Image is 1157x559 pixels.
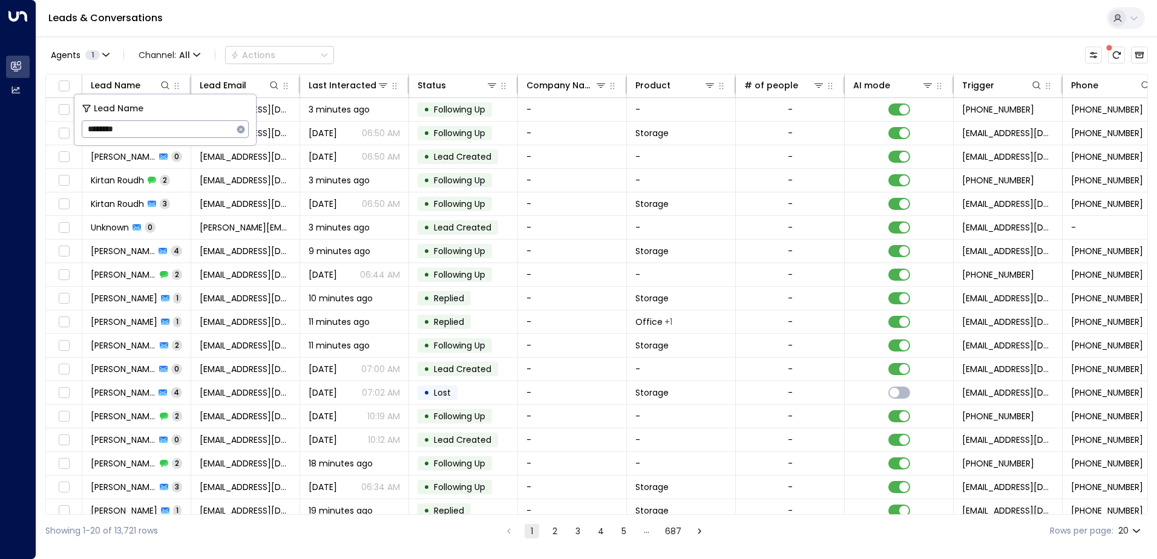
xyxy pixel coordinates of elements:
span: +447889691689 [1071,127,1143,139]
span: +447877296329 [1071,269,1143,281]
td: - [518,499,627,522]
div: # of people [744,78,825,93]
div: Lead Name [91,78,171,93]
div: - [788,457,793,469]
p: 06:34 AM [361,481,400,493]
td: - [518,145,627,168]
p: 06:50 AM [362,198,400,210]
td: - [518,358,627,381]
div: - [788,103,793,116]
span: 3 [160,198,170,209]
div: - [788,316,793,328]
span: 0 [171,151,182,162]
p: 07:00 AM [361,363,400,375]
span: Following Up [434,103,485,116]
td: - [518,98,627,121]
span: michelle.tresbeaux@gmail.com [200,221,291,234]
span: Kirtan Roudh [91,174,144,186]
span: Sep 15, 2025 [309,410,337,422]
span: kmconaty@yahoo.co.uk [200,457,291,469]
span: Agents [51,51,80,59]
span: Storage [635,481,669,493]
p: 06:50 AM [362,151,400,163]
div: Status [418,78,446,93]
span: Following Up [434,410,485,422]
span: leads@space-station.co.uk [962,221,1054,234]
div: - [788,434,793,446]
td: - [627,358,736,381]
div: AI mode [853,78,890,93]
div: Product [635,78,716,93]
span: leads@space-station.co.uk [962,151,1054,163]
span: az.babamiya@gmail.com [200,434,291,446]
div: • [424,453,430,474]
span: Toggle select row [56,102,71,117]
td: - [518,405,627,428]
span: karlenglish198@gmail.com [200,316,291,328]
span: +447889691689 [962,103,1034,116]
div: Showing 1-20 of 13,721 rows [45,525,158,537]
span: leads@space-station.co.uk [962,434,1054,446]
span: Replied [434,292,464,304]
button: Go to page 4 [594,524,608,538]
div: Last Interacted [309,78,389,93]
div: # of people [744,78,798,93]
div: • [424,170,430,191]
button: page 1 [525,524,539,538]
button: Actions [225,46,334,64]
span: Ali Husayn [91,245,155,257]
span: 3 minutes ago [309,174,370,186]
span: kmconaty@yahoo.co.uk [200,481,291,493]
div: 20 [1118,522,1143,540]
span: Toggle select row [56,385,71,400]
span: Charles Conaty [91,457,156,469]
span: abuhusayn50@gmail.com [200,269,291,281]
div: Actions [231,50,275,60]
span: Sep 23, 2025 [309,269,337,281]
button: Go to page 2 [548,524,562,538]
span: 0 [171,364,182,374]
span: There are new threads available. Refresh the grid to view the latest updates. [1108,47,1125,64]
span: Toggle select all [56,79,71,94]
span: 1 [173,316,182,327]
span: Scott Brown [91,505,157,517]
span: Storage [635,127,669,139]
label: Rows per page: [1050,525,1113,537]
div: • [424,288,430,309]
div: - [788,151,793,163]
span: Toggle select row [56,503,71,518]
span: leads@space-station.co.uk [962,481,1054,493]
span: Storage [635,198,669,210]
div: Lead Email [200,78,246,93]
span: Aslam Babamiya [91,339,156,351]
span: Lead Created [434,221,491,234]
span: 1 [173,505,182,515]
span: +441217447935 [1071,457,1143,469]
span: leads@space-station.co.uk [962,316,1054,328]
span: +447988517062 [1071,292,1143,304]
span: +441217447935 [1071,481,1143,493]
div: • [424,146,430,167]
span: Storage [635,387,669,399]
span: +447821187563 [1071,316,1143,328]
button: Agents1 [45,47,114,64]
td: - [518,263,627,286]
button: Customize [1085,47,1102,64]
button: Channel:All [134,47,205,64]
span: kirtankaurroudh@gmail.com [200,174,291,186]
div: • [424,217,430,238]
td: - [518,192,627,215]
span: +447753192986 [1071,339,1143,351]
div: … [640,524,654,538]
span: +447448058278 [1071,198,1143,210]
td: - [518,452,627,475]
span: leads@space-station.co.uk [962,127,1054,139]
span: 19 minutes ago [309,505,373,517]
button: Go to page 687 [663,524,684,538]
td: - [627,169,736,192]
td: - [518,169,627,192]
span: Unknown [91,221,129,234]
span: 0 [171,434,182,445]
div: • [424,123,430,143]
span: Lead Created [434,363,491,375]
